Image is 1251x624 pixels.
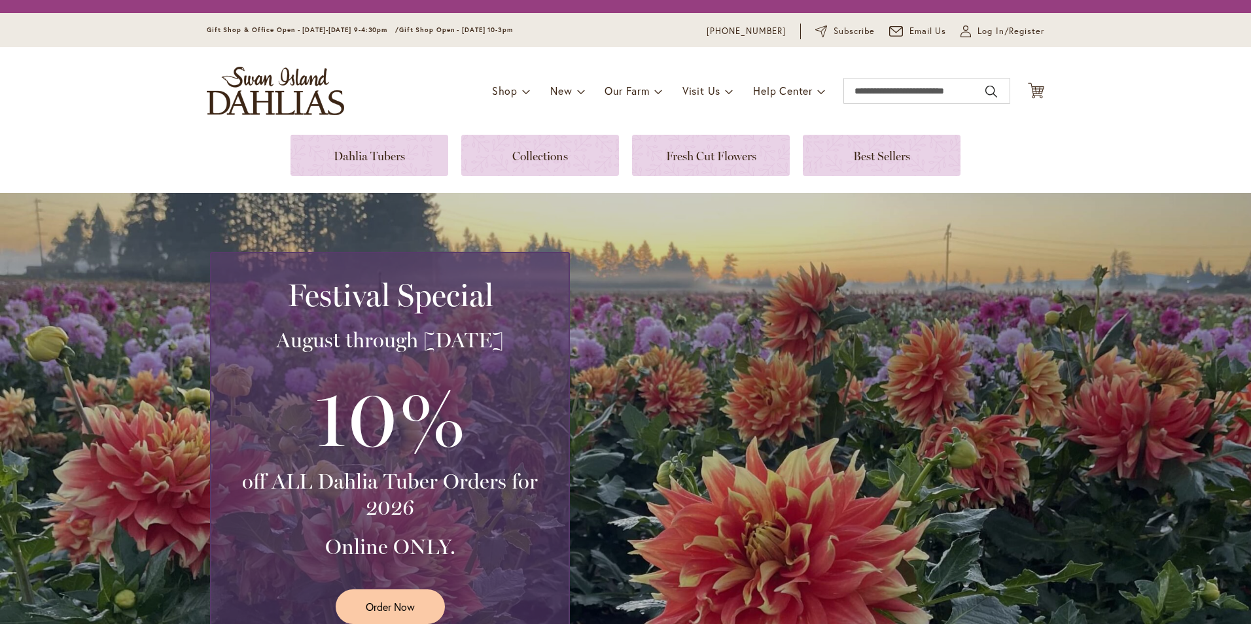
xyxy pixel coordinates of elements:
a: store logo [207,67,344,115]
span: Help Center [753,84,813,97]
span: Gift Shop & Office Open - [DATE]-[DATE] 9-4:30pm / [207,26,399,34]
button: Search [985,81,997,102]
h3: 10% [227,366,553,468]
span: Subscribe [834,25,875,38]
h3: off ALL Dahlia Tuber Orders for 2026 [227,468,553,521]
span: Our Farm [605,84,649,97]
a: [PHONE_NUMBER] [707,25,786,38]
span: Email Us [909,25,947,38]
a: Email Us [889,25,947,38]
h3: August through [DATE] [227,327,553,353]
span: Gift Shop Open - [DATE] 10-3pm [399,26,513,34]
a: Order Now [336,589,445,624]
a: Subscribe [815,25,875,38]
span: New [550,84,572,97]
h3: Online ONLY. [227,534,553,560]
span: Order Now [366,599,415,614]
h2: Festival Special [227,277,553,313]
a: Log In/Register [960,25,1044,38]
span: Shop [492,84,518,97]
span: Log In/Register [978,25,1044,38]
span: Visit Us [682,84,720,97]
